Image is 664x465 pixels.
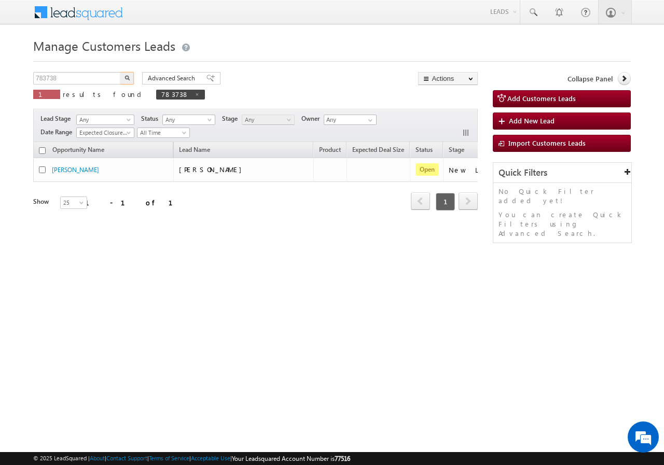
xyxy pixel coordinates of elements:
div: Quick Filters [493,163,631,183]
span: Add New Lead [509,116,555,125]
a: Opportunity Name [47,144,109,158]
a: Contact Support [106,455,147,461]
span: All Time [137,128,187,137]
span: Lead Stage [40,114,75,123]
button: Actions [418,72,478,85]
a: [PERSON_NAME] [52,166,99,174]
input: Type to Search [324,115,377,125]
a: Acceptable Use [191,455,230,461]
span: Manage Customers Leads [33,37,175,54]
p: No Quick Filter added yet! [499,187,626,205]
input: Check all records [39,147,46,154]
span: prev [411,192,430,210]
span: Expected Deal Size [352,146,404,153]
a: 25 [60,196,87,209]
a: Any [162,115,215,125]
span: Opportunity Name [52,146,104,153]
a: Any [76,115,134,125]
span: 77516 [335,455,350,462]
div: Show [33,197,52,206]
span: Status [141,114,162,123]
p: You can create Quick Filters using Advanced Search. [499,210,626,238]
div: New Lead [449,165,501,175]
span: Open [416,163,439,176]
span: Product [319,146,341,153]
span: Collapse Panel [568,74,613,83]
a: Terms of Service [149,455,189,461]
span: Any [242,115,292,124]
span: Add Customers Leads [507,94,576,103]
span: next [459,192,478,210]
span: Stage [222,114,242,123]
div: 1 - 1 of 1 [85,196,185,208]
a: All Time [137,128,190,138]
span: Import Customers Leads [508,138,586,147]
span: Date Range [40,128,76,137]
span: © 2025 LeadSquared | | | | | [33,454,350,463]
span: Advanced Search [148,74,198,83]
img: Search [125,75,130,80]
span: Stage [449,146,464,153]
span: Expected Closure Date [77,128,131,137]
span: 25 [61,198,88,207]
a: prev [411,193,430,210]
span: 1 [38,90,55,98]
a: Stage [444,144,469,158]
a: About [90,455,105,461]
span: Any [77,115,131,124]
span: Owner [301,114,324,123]
a: Show All Items [363,115,376,125]
span: Your Leadsquared Account Number is [232,455,350,462]
span: [PERSON_NAME] [179,165,247,174]
span: Lead Name [174,144,215,158]
a: Any [242,115,295,125]
a: Expected Deal Size [347,144,409,158]
a: Expected Closure Date [76,128,134,138]
span: results found [63,90,145,98]
a: next [459,193,478,210]
span: 783738 [161,90,189,98]
a: Status [410,144,438,158]
span: 1 [436,193,455,210]
span: Any [163,115,212,124]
